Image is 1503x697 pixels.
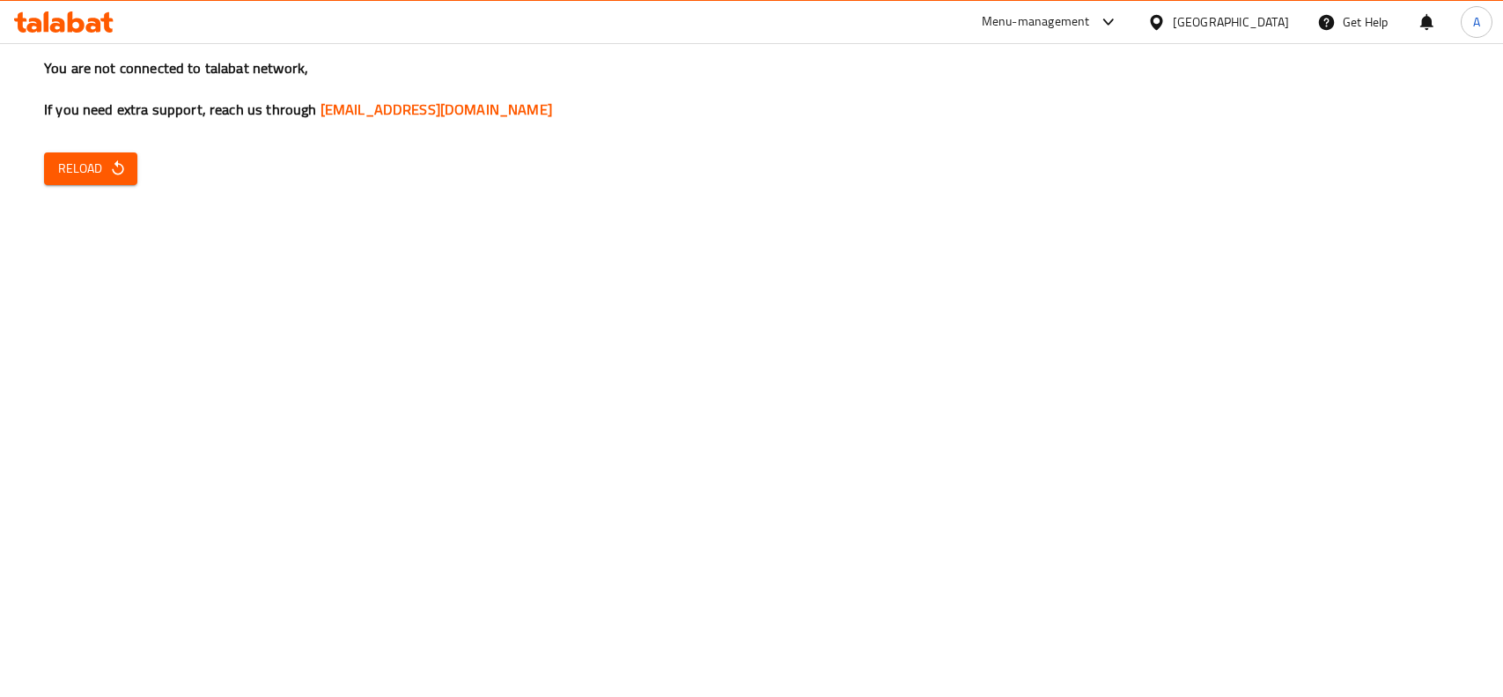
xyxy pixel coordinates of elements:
[58,158,123,180] span: Reload
[44,58,1459,120] h3: You are not connected to talabat network, If you need extra support, reach us through
[1173,12,1289,32] div: [GEOGRAPHIC_DATA]
[1473,12,1480,32] span: A
[320,96,552,122] a: [EMAIL_ADDRESS][DOMAIN_NAME]
[982,11,1090,33] div: Menu-management
[44,152,137,185] button: Reload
